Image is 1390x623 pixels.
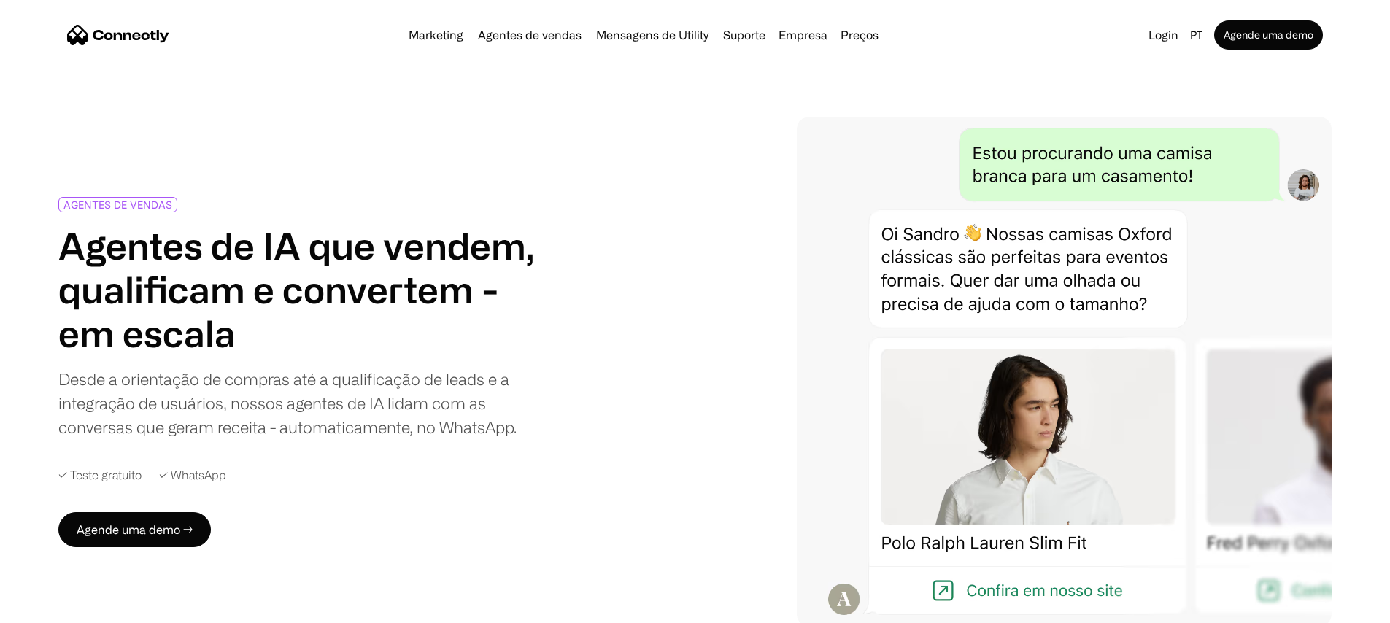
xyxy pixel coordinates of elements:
div: pt [1184,25,1211,45]
a: Agende uma demo [1214,20,1323,50]
div: Desde a orientação de compras até a qualificação de leads e a integração de usuários, nossos agen... [58,367,537,439]
div: ✓ WhatsApp [159,468,226,482]
a: Mensagens de Utility [590,29,714,41]
aside: Language selected: Português (Brasil) [15,596,88,618]
a: Agentes de vendas [472,29,587,41]
div: pt [1190,25,1202,45]
h1: Agentes de IA que vendem, qualificam e convertem - em escala [58,224,537,355]
div: ✓ Teste gratuito [58,468,142,482]
div: Empresa [774,25,832,45]
a: Suporte [717,29,771,41]
a: Agende uma demo → [58,512,211,547]
div: AGENTES DE VENDAS [63,199,172,210]
ul: Language list [29,597,88,618]
a: Preços [835,29,884,41]
div: Empresa [779,25,827,45]
a: home [67,24,169,46]
a: Login [1143,25,1184,45]
a: Marketing [403,29,469,41]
